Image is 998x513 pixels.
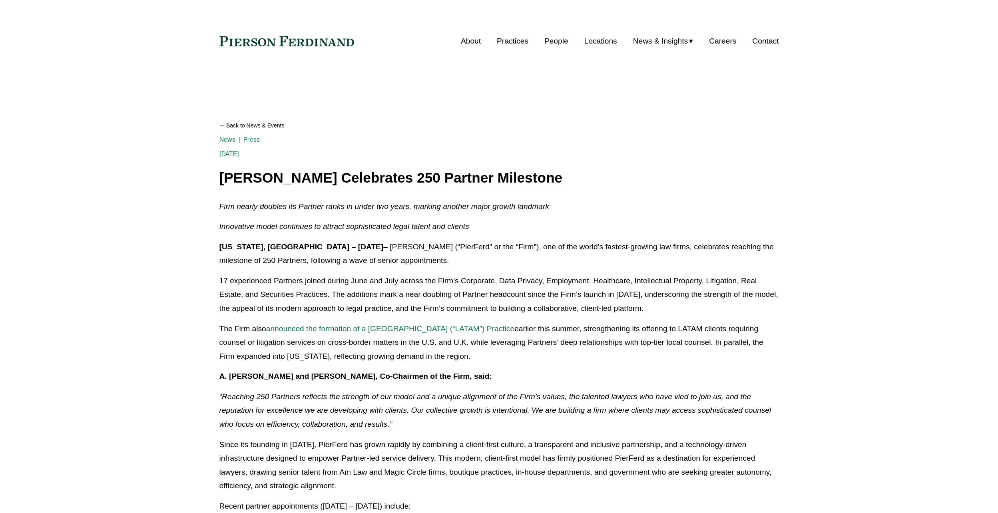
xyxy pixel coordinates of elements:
[219,170,779,186] h1: [PERSON_NAME] Celebrates 250 Partner Milestone
[266,324,514,333] a: announced the formation of a [GEOGRAPHIC_DATA] (“LATAM”) Practice
[219,322,779,364] p: The Firm also earlier this summer, strengthening its offering to LATAM clients requiring counsel ...
[243,136,260,143] a: Press
[633,34,693,49] a: folder dropdown
[544,34,568,49] a: People
[219,240,779,268] p: – [PERSON_NAME] (“PierFerd” or the “Firm”), one of the world’s fastest-growing law firms, celebra...
[219,243,384,251] strong: [US_STATE], [GEOGRAPHIC_DATA] – [DATE]
[752,34,779,49] a: Contact
[219,150,239,158] span: [DATE]
[584,34,617,49] a: Locations
[709,34,736,49] a: Careers
[219,372,492,380] strong: A. [PERSON_NAME] and [PERSON_NAME], Co-Chairmen of the Firm, said:
[219,119,779,133] a: Back to News & Events
[219,392,773,428] em: “Reaching 250 Partners reflects the strength of our model and a unique alignment of the Firm’s va...
[497,34,528,49] a: Practices
[219,438,779,493] p: Since its founding in [DATE], PierFerd has grown rapidly by combining a client-first culture, a t...
[633,34,688,48] span: News & Insights
[219,274,779,316] p: 17 experienced Partners joined during June and July across the Firm’s Corporate, Data Privacy, Em...
[219,222,469,231] em: Innovative model continues to attract sophisticated legal talent and clients
[219,202,549,211] em: Firm nearly doubles its Partner ranks in under two years, marking another major growth landmark
[461,34,481,49] a: About
[219,136,236,143] a: News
